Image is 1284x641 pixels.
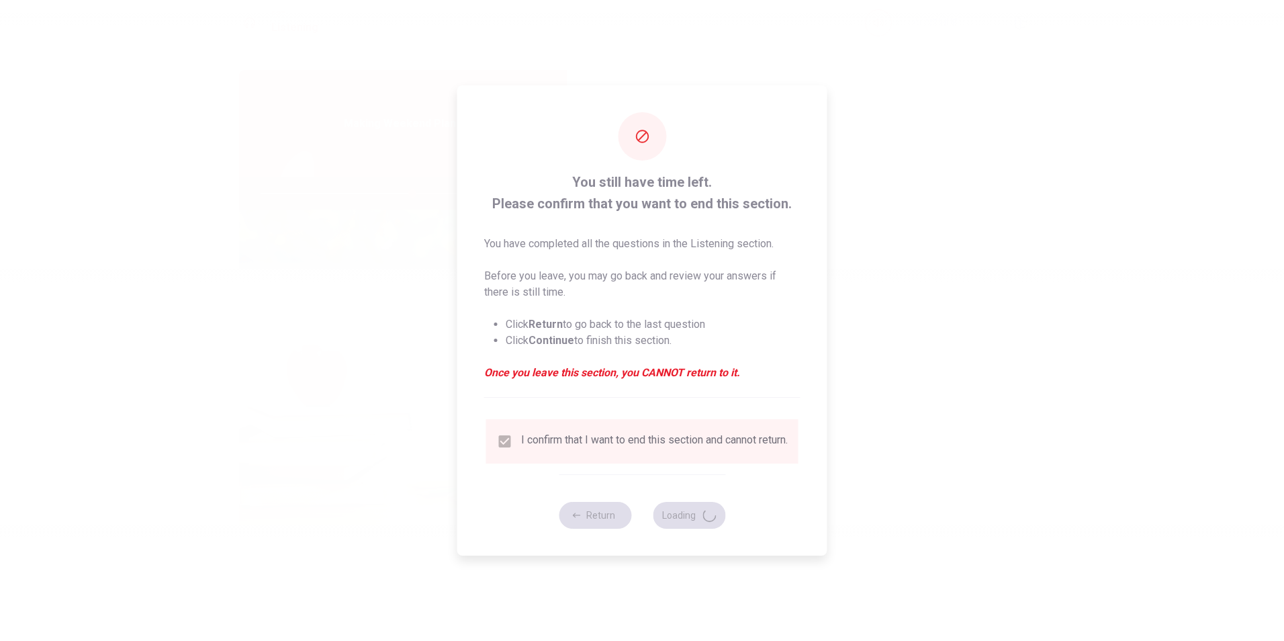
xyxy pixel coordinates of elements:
[484,236,800,252] p: You have completed all the questions in the Listening section.
[529,334,574,347] strong: Continue
[484,365,800,381] em: Once you leave this section, you CANNOT return to it.
[506,333,800,349] li: Click to finish this section.
[653,502,725,529] button: Loading
[529,318,563,331] strong: Return
[484,171,800,214] span: You still have time left. Please confirm that you want to end this section.
[506,316,800,333] li: Click to go back to the last question
[521,433,788,450] div: I confirm that I want to end this section and cannot return.
[484,268,800,300] p: Before you leave, you may go back and review your answers if there is still time.
[559,502,631,529] button: Return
